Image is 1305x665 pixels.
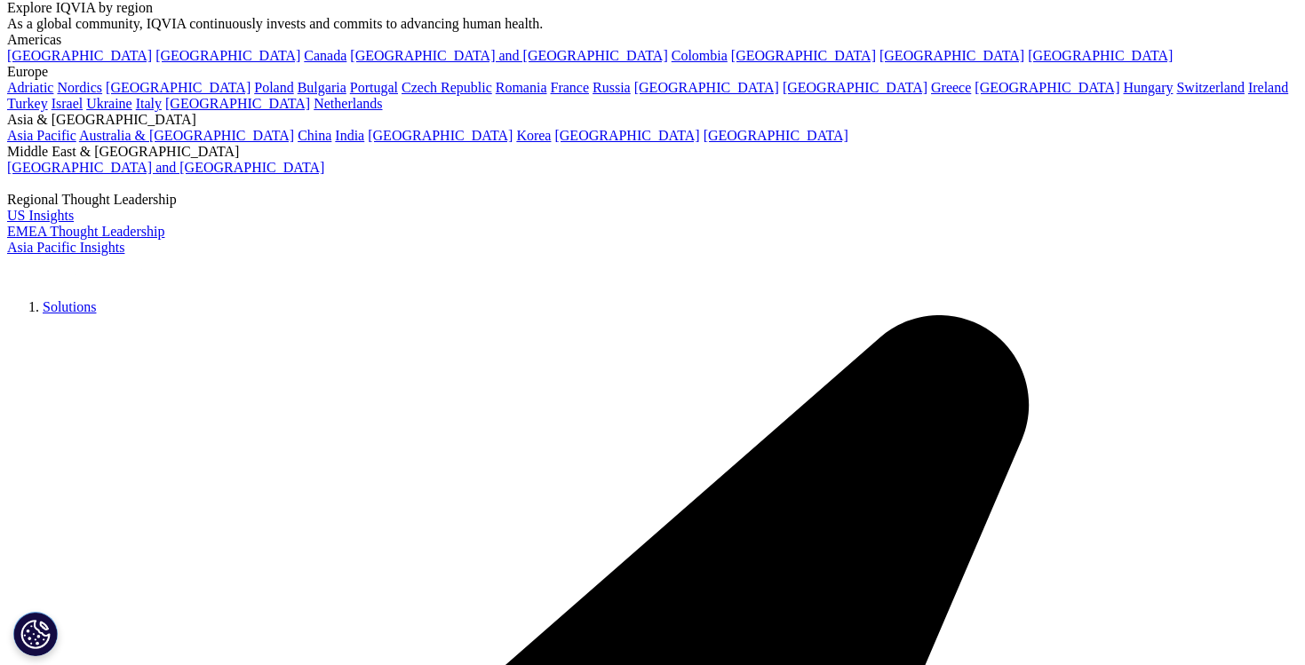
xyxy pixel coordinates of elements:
[704,128,848,143] a: [GEOGRAPHIC_DATA]
[86,96,132,111] a: Ukraine
[7,224,164,239] a: EMEA Thought Leadership
[7,160,324,175] a: [GEOGRAPHIC_DATA] and [GEOGRAPHIC_DATA]
[783,80,927,95] a: [GEOGRAPHIC_DATA]
[350,48,667,63] a: [GEOGRAPHIC_DATA] and [GEOGRAPHIC_DATA]
[7,64,1298,80] div: Europe
[1248,80,1288,95] a: Ireland
[52,96,84,111] a: Israel
[7,48,152,63] a: [GEOGRAPHIC_DATA]
[7,192,1298,208] div: Regional Thought Leadership
[7,32,1298,48] div: Americas
[7,96,48,111] a: Turkey
[7,128,76,143] a: Asia Pacific
[368,128,513,143] a: [GEOGRAPHIC_DATA]
[7,240,124,255] a: Asia Pacific Insights
[155,48,300,63] a: [GEOGRAPHIC_DATA]
[298,128,331,143] a: China
[13,612,58,656] button: Cookies Settings
[402,80,492,95] a: Czech Republic
[731,48,876,63] a: [GEOGRAPHIC_DATA]
[931,80,971,95] a: Greece
[516,128,551,143] a: Korea
[165,96,310,111] a: [GEOGRAPHIC_DATA]
[79,128,294,143] a: Australia & [GEOGRAPHIC_DATA]
[1123,80,1173,95] a: Hungary
[975,80,1119,95] a: [GEOGRAPHIC_DATA]
[1176,80,1244,95] a: Switzerland
[7,80,53,95] a: Adriatic
[314,96,382,111] a: Netherlands
[304,48,346,63] a: Canada
[1028,48,1173,63] a: [GEOGRAPHIC_DATA]
[43,299,96,314] a: Solutions
[335,128,364,143] a: India
[7,16,1298,32] div: As a global community, IQVIA continuously invests and commits to advancing human health.
[879,48,1024,63] a: [GEOGRAPHIC_DATA]
[7,112,1298,128] div: Asia & [GEOGRAPHIC_DATA]
[298,80,346,95] a: Bulgaria
[7,208,74,223] a: US Insights
[7,256,149,281] img: IQVIA Healthcare Information Technology and Pharma Clinical Research Company
[593,80,631,95] a: Russia
[7,144,1298,160] div: Middle East & [GEOGRAPHIC_DATA]
[554,128,699,143] a: [GEOGRAPHIC_DATA]
[136,96,162,111] a: Italy
[57,80,102,95] a: Nordics
[634,80,779,95] a: [GEOGRAPHIC_DATA]
[496,80,547,95] a: Romania
[672,48,728,63] a: Colombia
[254,80,293,95] a: Poland
[106,80,251,95] a: [GEOGRAPHIC_DATA]
[350,80,398,95] a: Portugal
[551,80,590,95] a: France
